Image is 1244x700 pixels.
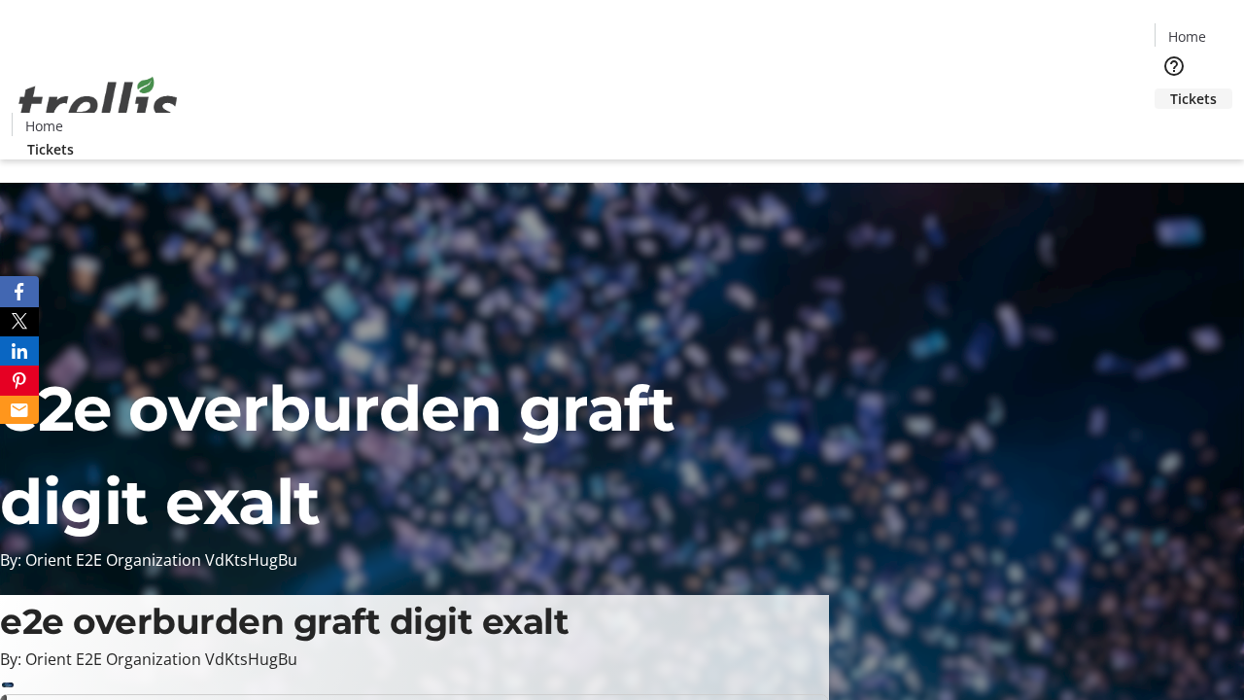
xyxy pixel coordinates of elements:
button: Cart [1155,109,1193,148]
span: Home [25,116,63,136]
a: Tickets [12,139,89,159]
a: Home [13,116,75,136]
span: Tickets [27,139,74,159]
button: Help [1155,47,1193,86]
a: Tickets [1155,88,1232,109]
img: Orient E2E Organization VdKtsHugBu's Logo [12,55,185,153]
span: Tickets [1170,88,1217,109]
span: Home [1168,26,1206,47]
a: Home [1156,26,1218,47]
